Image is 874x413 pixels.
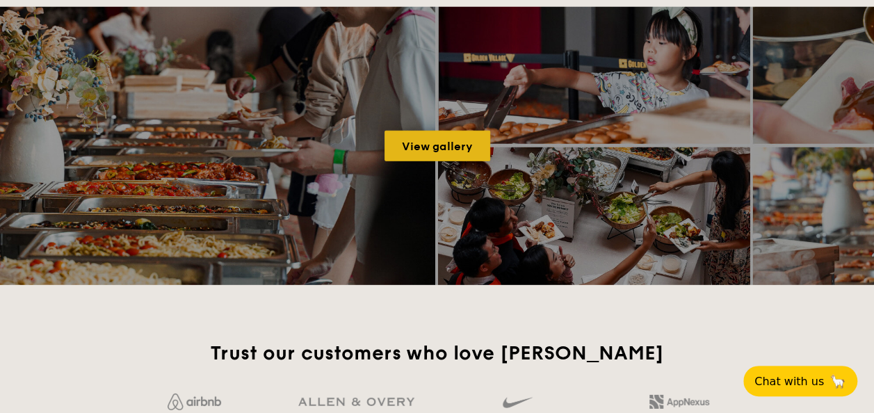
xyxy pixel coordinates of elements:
[743,366,857,396] button: Chat with us🦙
[830,373,846,389] span: 🦙
[385,131,490,161] a: View gallery
[298,398,414,407] img: GRg3jHAAAAABJRU5ErkJggg==
[649,395,709,409] img: 2L6uqdT+6BmeAFDfWP11wfMG223fXktMZIL+i+lTG25h0NjUBKOYhdW2Kn6T+C0Q7bASH2i+1JIsIulPLIv5Ss6l0e291fRVW...
[120,341,754,366] h2: Trust our customers who love [PERSON_NAME]
[754,375,824,388] span: Chat with us
[168,394,221,410] img: Jf4Dw0UUCKFd4aYAAAAASUVORK5CYII=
